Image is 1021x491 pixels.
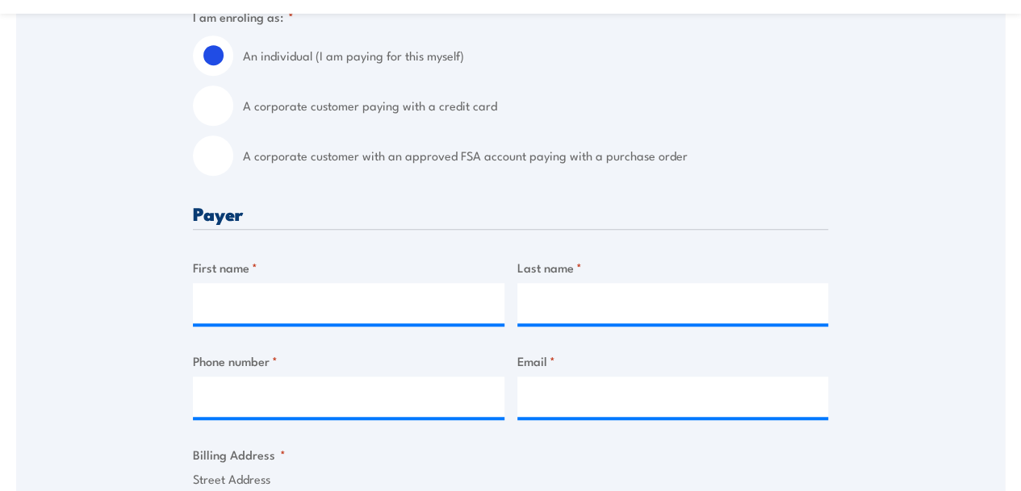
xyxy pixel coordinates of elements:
[517,352,829,370] label: Email
[243,35,828,76] label: An individual (I am paying for this myself)
[517,258,829,277] label: Last name
[193,352,504,370] label: Phone number
[243,85,828,126] label: A corporate customer paying with a credit card
[193,7,294,26] legend: I am enroling as:
[193,470,828,489] label: Street Address
[193,258,504,277] label: First name
[193,445,286,464] legend: Billing Address
[193,204,828,223] h3: Payer
[243,135,828,176] label: A corporate customer with an approved FSA account paying with a purchase order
